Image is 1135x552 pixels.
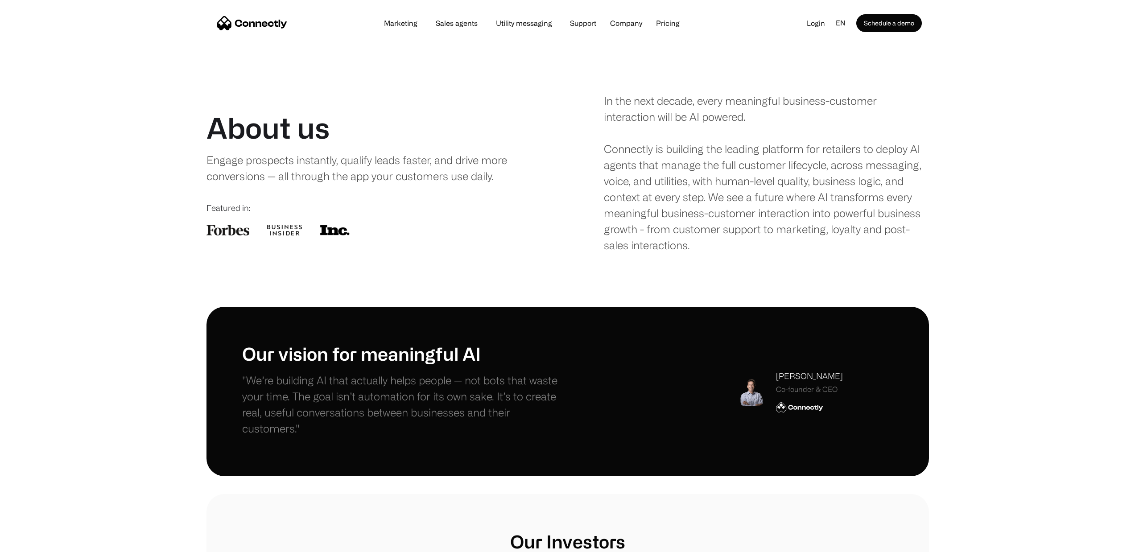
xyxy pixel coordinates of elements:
h1: Our vision for meaningful AI [242,342,568,365]
aside: Language selected: English [9,536,54,549]
div: In the next decade, every meaningful business-customer interaction will be AI powered. Connectly ... [604,93,929,253]
div: en [836,16,846,30]
div: Co-founder & CEO [776,384,843,395]
p: "We’re building AI that actually helps people — not bots that waste your time. The goal isn’t aut... [242,372,568,437]
div: [PERSON_NAME] [776,370,843,382]
div: Engage prospects instantly, qualify leads faster, and drive more conversions — all through the ap... [206,152,516,184]
div: en [832,16,856,30]
a: Pricing [649,20,687,27]
a: Login [800,16,832,30]
ul: Language list [18,536,54,549]
a: Schedule a demo [856,14,922,32]
div: Company [610,17,642,29]
h1: About us [206,111,330,145]
a: Support [563,20,603,27]
a: Utility messaging [489,20,559,27]
div: Company [607,17,645,29]
a: home [217,16,287,30]
a: Sales agents [429,20,485,27]
a: Marketing [377,20,425,27]
div: Featured in: [206,202,532,214]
